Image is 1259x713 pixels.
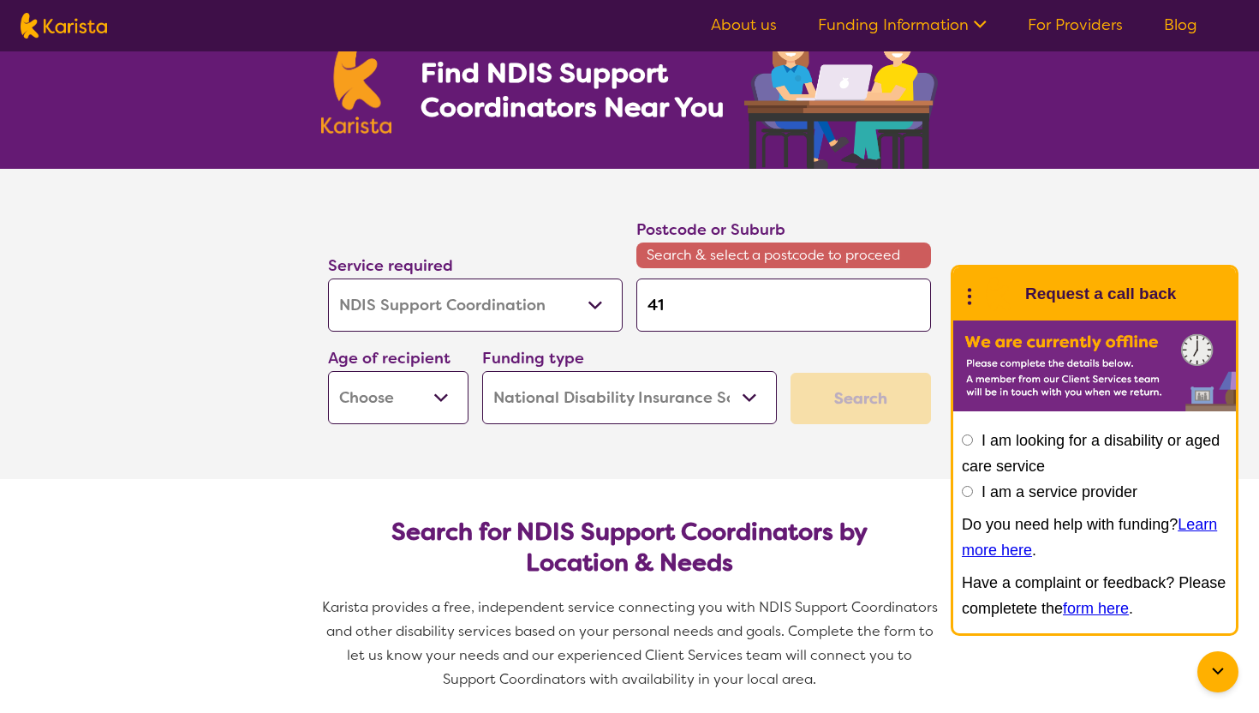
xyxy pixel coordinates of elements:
img: support-coordination [744,19,938,169]
p: Do you need help with funding? . [962,512,1227,563]
a: Blog [1164,15,1197,35]
h2: Search for NDIS Support Coordinators by Location & Needs [342,517,917,578]
span: Search & select a postcode to proceed [636,243,931,268]
img: Karista logo [21,13,107,39]
label: Service required [328,255,453,276]
a: form here [1063,600,1129,617]
span: Karista provides a free, independent service connecting you with NDIS Support Coordinators and ot... [322,598,941,688]
label: I am looking for a disability or aged care service [962,432,1220,475]
p: Have a complaint or feedback? Please completete the . [962,570,1227,621]
img: Karista logo [321,41,391,134]
img: Karista offline chat form to request call back [953,321,1236,411]
input: Type [636,279,931,332]
a: About us [711,15,777,35]
label: I am a service provider [982,483,1137,500]
a: Funding Information [818,15,987,35]
label: Funding type [482,348,584,368]
label: Postcode or Suburb [636,219,785,240]
img: Karista [981,277,1015,311]
a: For Providers [1028,15,1123,35]
h1: Find NDIS Support Coordinators Near You [421,56,737,124]
h1: Request a call back [1025,281,1176,307]
label: Age of recipient [328,348,450,368]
